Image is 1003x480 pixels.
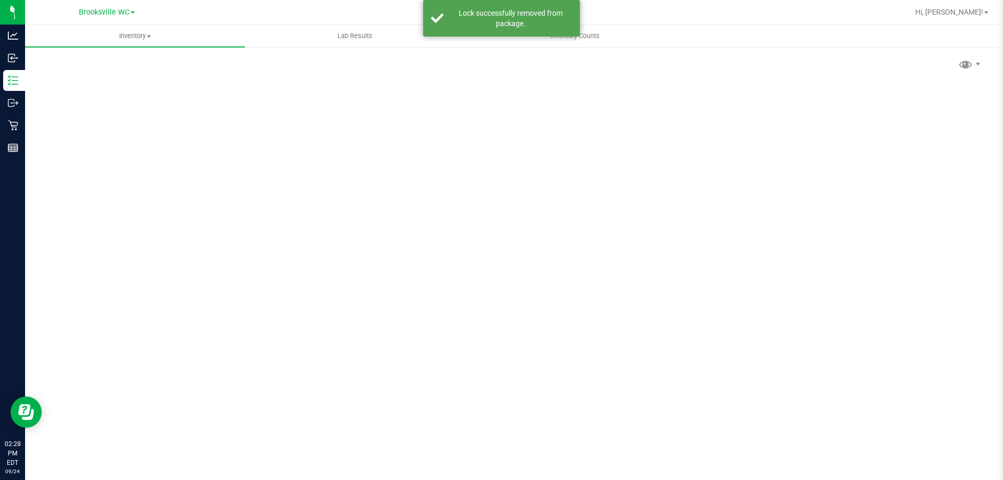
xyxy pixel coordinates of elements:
[10,396,42,428] iframe: Resource center
[25,25,245,47] a: Inventory
[8,75,18,86] inline-svg: Inventory
[245,25,465,47] a: Lab Results
[5,467,20,475] p: 09/24
[5,439,20,467] p: 02:28 PM EDT
[79,8,130,17] span: Brooksville WC
[449,8,572,29] div: Lock successfully removed from package.
[8,98,18,108] inline-svg: Outbound
[25,31,245,41] span: Inventory
[915,8,983,16] span: Hi, [PERSON_NAME]!
[8,120,18,131] inline-svg: Retail
[8,30,18,41] inline-svg: Analytics
[8,143,18,153] inline-svg: Reports
[8,53,18,63] inline-svg: Inbound
[323,31,387,41] span: Lab Results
